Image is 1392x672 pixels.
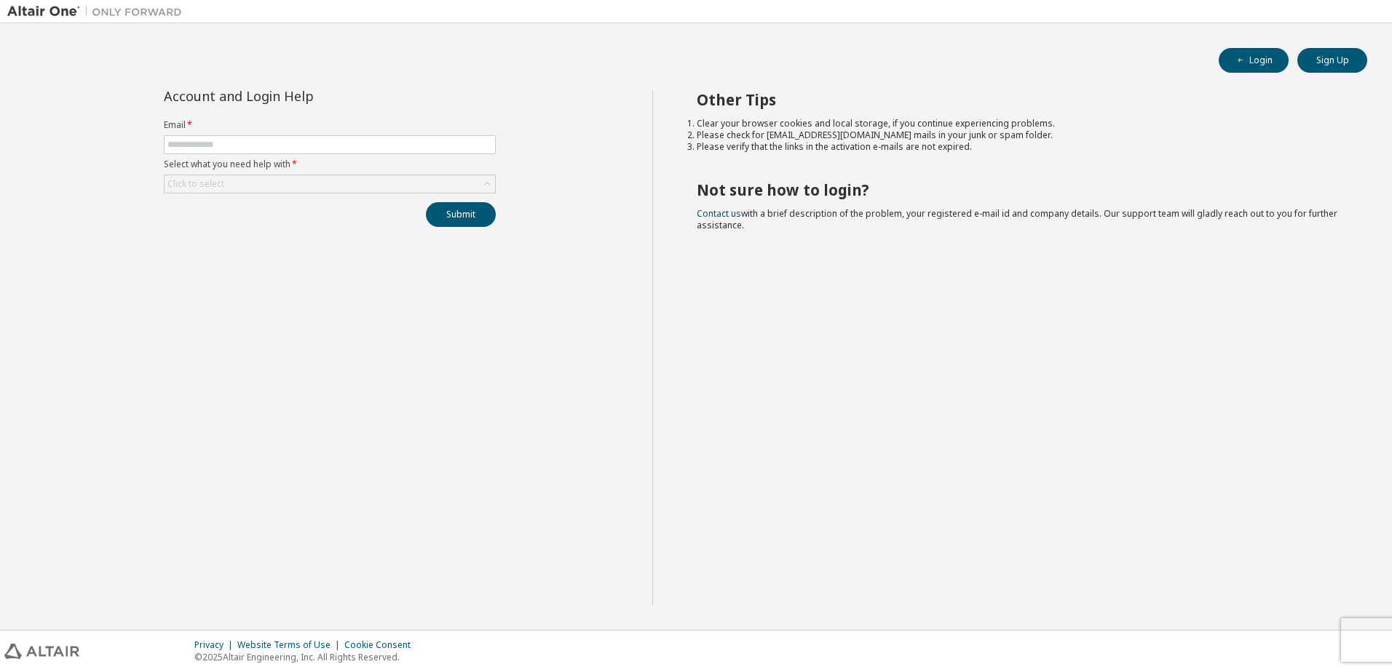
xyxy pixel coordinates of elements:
h2: Other Tips [697,90,1342,109]
div: Privacy [194,639,237,651]
div: Cookie Consent [344,639,419,651]
img: Altair One [7,4,189,19]
div: Click to select [167,178,224,190]
label: Email [164,119,496,131]
h2: Not sure how to login? [697,180,1342,199]
div: Click to select [165,175,495,193]
label: Select what you need help with [164,159,496,170]
li: Clear your browser cookies and local storage, if you continue experiencing problems. [697,118,1342,129]
li: Please verify that the links in the activation e-mails are not expired. [697,141,1342,153]
a: Contact us [697,207,741,220]
li: Please check for [EMAIL_ADDRESS][DOMAIN_NAME] mails in your junk or spam folder. [697,129,1342,141]
div: Website Terms of Use [237,639,344,651]
div: Account and Login Help [164,90,430,102]
button: Login [1219,48,1289,73]
button: Submit [426,202,496,227]
img: altair_logo.svg [4,644,79,659]
p: © 2025 Altair Engineering, Inc. All Rights Reserved. [194,651,419,663]
button: Sign Up [1297,48,1367,73]
span: with a brief description of the problem, your registered e-mail id and company details. Our suppo... [697,207,1337,231]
